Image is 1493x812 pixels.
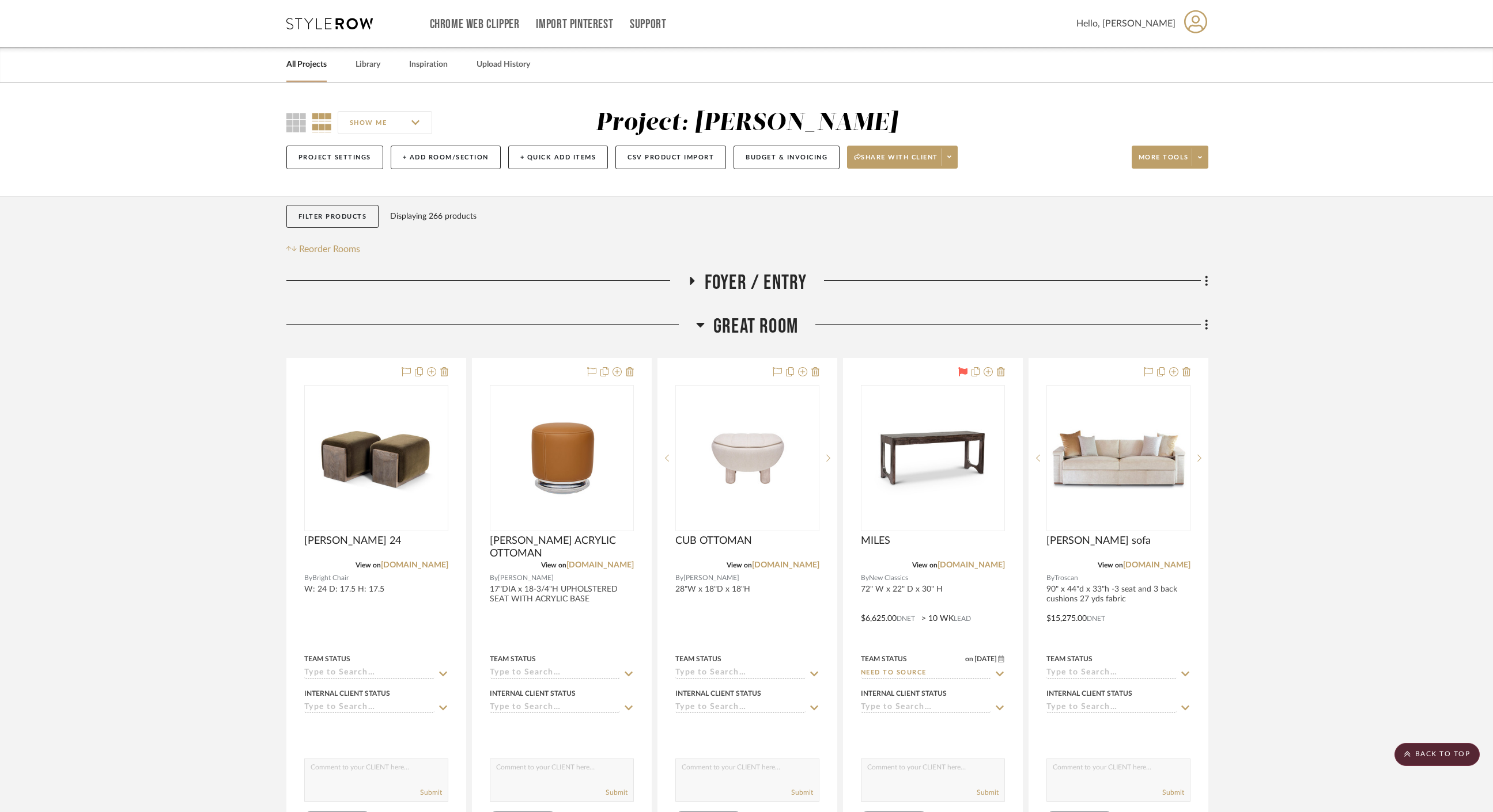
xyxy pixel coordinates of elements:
span: Troscan [1054,573,1078,584]
img: PILSON ACRYLIC OTTOMAN [491,413,633,504]
input: Type to Search… [304,703,434,714]
input: Type to Search… [490,703,620,714]
span: View on [541,562,566,569]
img: Newman sofa [1048,427,1189,490]
span: Hello, [PERSON_NAME] [1076,17,1175,31]
input: Type to Search… [675,668,806,679]
span: More tools [1139,153,1189,170]
span: [PERSON_NAME] sofa [1046,535,1151,547]
span: MILES [861,535,890,547]
button: More tools [1132,146,1208,169]
span: View on [356,562,381,569]
span: [PERSON_NAME] [683,573,739,584]
a: Import Pinterest [536,20,613,29]
a: Support [630,20,666,29]
span: View on [912,562,938,569]
div: Team Status [675,654,721,664]
span: Foyer / Entry [705,270,807,295]
button: Submit [977,787,999,798]
span: By [1046,573,1054,584]
div: Team Status [490,654,536,664]
button: Filter Products [286,205,379,228]
span: [PERSON_NAME] 24 [304,535,401,547]
button: + Quick Add Items [508,146,608,169]
button: Submit [1162,787,1184,798]
a: [DOMAIN_NAME] [938,561,1005,569]
div: 0 [305,386,448,531]
a: All Projects [286,57,327,73]
span: [PERSON_NAME] ACRYLIC OTTOMAN [490,535,634,560]
input: Type to Search… [490,668,620,679]
input: Type to Search… [304,668,434,679]
button: Project Settings [286,146,383,169]
a: [DOMAIN_NAME] [1123,561,1190,569]
span: New Classics [869,573,908,584]
div: Internal Client Status [1046,688,1132,699]
div: Project: [PERSON_NAME] [596,111,898,135]
span: CUB OTTOMAN [675,535,752,547]
scroll-to-top-button: BACK TO TOP [1394,743,1480,766]
div: Team Status [304,654,350,664]
div: Internal Client Status [304,688,390,699]
input: Type to Search… [861,703,991,714]
a: [DOMAIN_NAME] [381,561,448,569]
span: By [861,573,869,584]
span: Reorder Rooms [299,242,360,256]
span: View on [1098,562,1123,569]
span: Share with client [854,153,938,170]
a: Chrome Web Clipper [430,20,520,29]
div: Internal Client Status [861,688,947,699]
div: Displaying 266 products [390,205,477,228]
a: [DOMAIN_NAME] [752,561,819,569]
span: By [490,573,498,584]
span: Great Room [713,314,798,339]
button: Submit [420,787,442,798]
input: Type to Search… [861,668,991,679]
a: Upload History [477,57,530,73]
div: Internal Client Status [675,688,761,699]
span: [DATE] [973,655,998,663]
img: MILES [862,387,1004,529]
button: Submit [606,787,628,798]
button: + Add Room/Section [391,146,501,169]
button: Budget & Invoicing [734,146,840,169]
button: CSV Product Import [615,146,726,169]
span: Bright Chair [312,573,349,584]
a: Inspiration [409,57,448,73]
a: Library [356,57,380,73]
div: Team Status [1046,654,1093,664]
div: Team Status [861,654,907,664]
span: on [965,655,973,662]
img: Wolfgang Bench 24 [305,405,447,512]
span: [PERSON_NAME] [498,573,554,584]
div: 0 [676,386,819,531]
input: Type to Search… [1046,668,1177,679]
input: Type to Search… [675,703,806,714]
div: Internal Client Status [490,688,576,699]
span: By [675,573,683,584]
span: View on [727,562,752,569]
input: Type to Search… [1046,703,1177,714]
img: CUB OTTOMAN [676,413,818,504]
button: Share with client [847,146,958,169]
span: By [304,573,312,584]
button: Reorder Rooms [286,242,361,256]
button: Submit [791,787,813,798]
a: [DOMAIN_NAME] [566,561,634,569]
